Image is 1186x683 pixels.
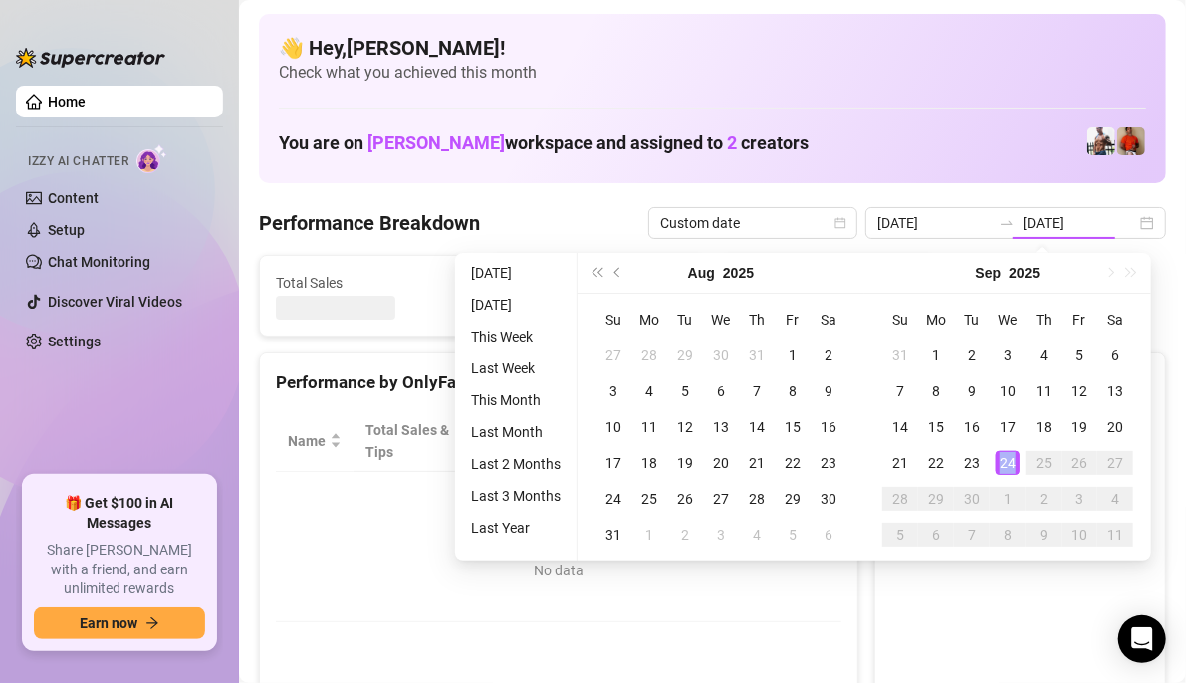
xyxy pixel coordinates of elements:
[48,190,99,206] a: Content
[354,411,478,472] th: Total Sales & Tips
[738,272,919,294] span: Messages Sent
[709,411,841,472] th: Chat Conversion
[1118,615,1166,663] div: Open Intercom Messenger
[279,34,1146,62] h4: 👋 Hey, [PERSON_NAME] !
[999,215,1015,231] span: to
[877,212,991,234] input: Start date
[999,215,1015,231] span: swap-right
[80,615,137,631] span: Earn now
[48,94,86,110] a: Home
[490,419,580,463] div: Est. Hours Worked
[1023,212,1136,234] input: End date
[259,209,480,237] h4: Performance Breakdown
[276,369,841,396] div: Performance by OnlyFans Creator
[48,294,182,310] a: Discover Viral Videos
[288,430,326,452] span: Name
[891,369,1149,396] div: Sales by OnlyFans Creator
[834,217,846,229] span: calendar
[279,132,809,154] h1: You are on workspace and assigned to creators
[1117,127,1145,155] img: Justin
[727,132,737,153] span: 2
[296,560,822,581] div: No data
[16,48,165,68] img: logo-BBDzfeDw.svg
[34,494,205,533] span: 🎁 Get $100 in AI Messages
[721,419,814,463] span: Chat Conversion
[34,607,205,639] button: Earn nowarrow-right
[48,222,85,238] a: Setup
[136,144,167,173] img: AI Chatter
[28,152,128,171] span: Izzy AI Chatter
[276,272,457,294] span: Total Sales
[48,254,150,270] a: Chat Monitoring
[507,272,688,294] span: Active Chats
[619,419,681,463] span: Sales / Hour
[48,334,101,349] a: Settings
[279,62,1146,84] span: Check what you achieved this month
[365,419,450,463] span: Total Sales & Tips
[1087,127,1115,155] img: JUSTIN
[145,616,159,630] span: arrow-right
[34,541,205,599] span: Share [PERSON_NAME] with a friend, and earn unlimited rewards
[367,132,505,153] span: [PERSON_NAME]
[660,208,845,238] span: Custom date
[276,411,354,472] th: Name
[607,411,709,472] th: Sales / Hour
